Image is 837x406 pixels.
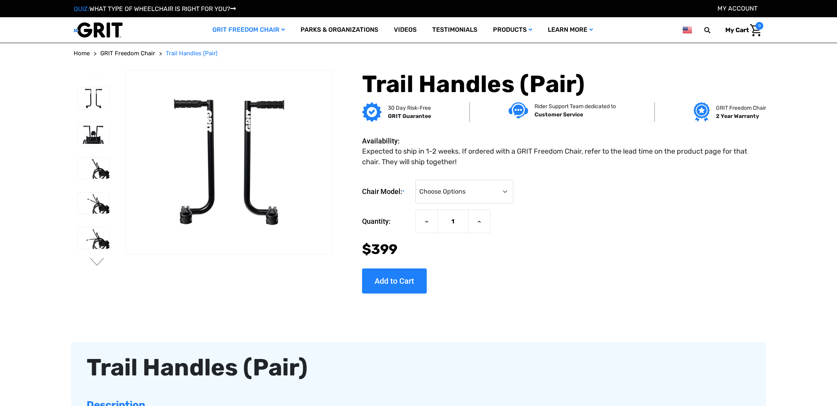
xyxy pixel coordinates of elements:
a: Cart with 0 items [719,22,763,38]
span: My Cart [725,26,749,34]
dt: Availability: [362,136,411,146]
img: GRIT All-Terrain Wheelchair and Mobility Equipment [74,22,123,38]
img: GRIT Trail Handles: pair of steel push handles with bike grips for use with GRIT Freedom Chair ou... [126,93,332,231]
p: Rider Support Team dedicated to [534,102,616,111]
img: GRIT Guarantee [362,102,382,122]
a: QUIZ:WHAT TYPE OF WHEELCHAIR IS RIGHT FOR YOU? [74,5,236,13]
img: Customer service [509,102,528,118]
a: Account [717,5,757,12]
span: Home [74,50,90,57]
img: Cart [750,24,761,36]
a: Parks & Organizations [293,17,386,43]
span: Trail Handles (Pair) [166,50,217,57]
span: 0 [755,22,763,30]
nav: Breadcrumb [74,49,763,58]
p: GRIT Freedom Chair [716,104,766,112]
img: Grit freedom [694,102,710,122]
img: GRIT Trail Handles: side view of push handles on GRIT Freedom Chair, one at tall height, one at l... [78,227,109,248]
img: GRIT Trail Handles: pair of steel push handles with bike grips for use with GRIT Freedom Chair ou... [78,88,109,109]
a: Home [74,49,90,58]
a: Trail Handles (Pair) [166,49,217,58]
div: Trail Handles (Pair) [87,350,750,385]
label: Chair Model: [362,180,411,204]
img: GRIT Trail Handles: pair of steel push handles with bike grips mounted to back of GRIT Freedom Chair [78,123,109,144]
a: GRIT Freedom Chair [205,17,293,43]
input: Search [708,22,719,38]
a: Testimonials [424,17,485,43]
img: GRIT Trail Handles: side view of GRIT Freedom Chair with pair of steel push handles mounted on ba... [78,158,109,179]
button: Go to slide 2 of 3 [89,258,105,267]
a: Learn More [540,17,601,43]
strong: Customer Service [534,111,583,118]
span: GRIT Freedom Chair [100,50,155,57]
dd: Expected to ship in 1-2 weeks. If ordered with a GRIT Freedom Chair, refer to the lead time on th... [362,146,759,167]
button: Go to slide 3 of 3 [89,74,105,83]
p: 30 Day Risk-Free [388,104,431,112]
label: Quantity: [362,210,411,233]
a: GRIT Freedom Chair [100,49,155,58]
strong: 2 Year Warranty [716,113,759,120]
img: us.png [683,25,692,35]
a: Products [485,17,540,43]
span: QUIZ: [74,5,89,13]
input: Add to Cart [362,268,427,294]
img: GRIT Trail Handles: side view of GRIT Freedom Chair outdoor wheelchair with push handles installe... [78,192,109,214]
strong: GRIT Guarantee [388,113,431,120]
span: $399 [362,241,397,257]
a: Videos [386,17,424,43]
h1: Trail Handles (Pair) [362,70,763,98]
